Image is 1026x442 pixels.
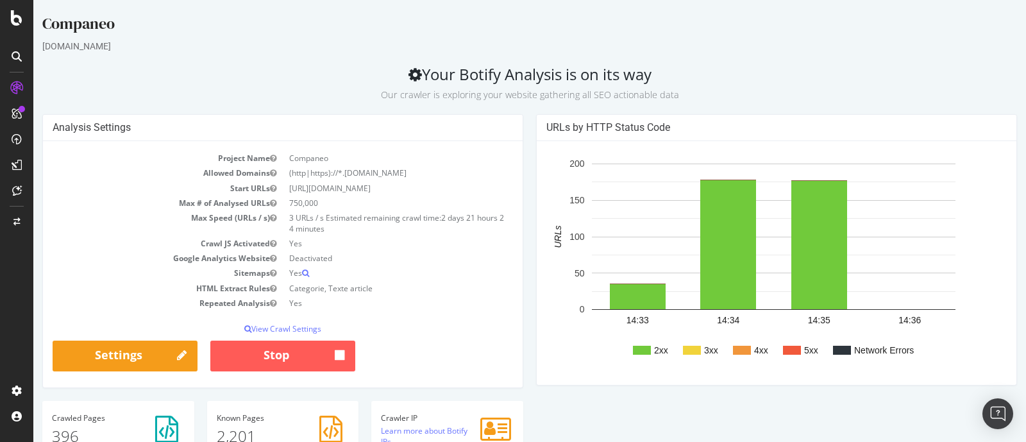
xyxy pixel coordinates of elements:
td: (http|https)://*.[DOMAIN_NAME] [249,166,480,180]
text: 3xx [671,345,685,355]
td: Yes [249,296,480,310]
td: Sitemaps [19,266,249,280]
text: 50 [541,268,551,278]
td: Companeo [249,151,480,166]
text: 200 [536,159,551,169]
text: 14:36 [865,315,887,325]
text: 14:33 [593,315,616,325]
h4: Pages Crawled [19,414,151,422]
text: 4xx [721,345,735,355]
svg: A chart. [513,151,968,375]
text: URLs [519,226,530,248]
text: Network Errors [821,345,880,355]
h4: URLs by HTTP Status Code [513,121,973,134]
td: 3 URLs / s Estimated remaining crawl time: [249,210,480,236]
td: Yes [249,236,480,251]
text: 2xx [621,345,635,355]
td: Max # of Analysed URLs [19,196,249,210]
text: 100 [536,232,551,242]
td: HTML Extract Rules [19,281,249,296]
div: Companeo [9,13,984,40]
td: [URL][DOMAIN_NAME] [249,181,480,196]
div: [DOMAIN_NAME] [9,40,984,53]
td: Yes [249,266,480,280]
td: Allowed Domains [19,166,249,180]
td: Crawl JS Activated [19,236,249,251]
text: 5xx [771,345,785,355]
td: Max Speed (URLs / s) [19,210,249,236]
p: View Crawl Settings [19,323,480,334]
small: Our crawler is exploring your website gathering all SEO actionable data [348,89,646,101]
button: Stop [177,341,322,371]
text: 0 [546,305,551,315]
td: 750,000 [249,196,480,210]
text: 14:35 [775,315,797,325]
td: Google Analytics Website [19,251,249,266]
h4: Pages Known [183,414,316,422]
td: Repeated Analysis [19,296,249,310]
a: Settings [19,341,164,371]
td: Start URLs [19,181,249,196]
td: Categorie, Texte article [249,281,480,296]
div: Open Intercom Messenger [982,398,1013,429]
h4: Crawler IP [348,414,480,422]
td: Deactivated [249,251,480,266]
text: 14:34 [684,315,706,325]
h2: Your Botify Analysis is on its way [9,65,984,101]
text: 150 [536,195,551,205]
h4: Analysis Settings [19,121,480,134]
span: 2 days 21 hours 24 minutes [256,212,471,234]
td: Project Name [19,151,249,166]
